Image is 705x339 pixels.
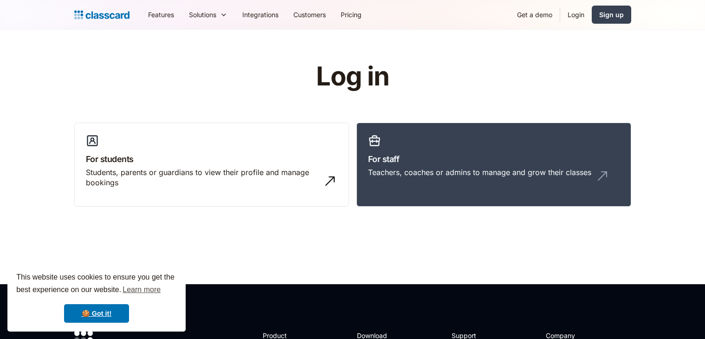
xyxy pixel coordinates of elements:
div: Solutions [181,4,235,25]
a: dismiss cookie message [64,304,129,323]
a: Features [141,4,181,25]
div: cookieconsent [7,263,186,332]
a: For studentsStudents, parents or guardians to view their profile and manage bookings [74,123,349,207]
a: Logo [74,8,129,21]
a: Get a demo [510,4,560,25]
div: Sign up [599,10,624,20]
a: Pricing [333,4,369,25]
a: Integrations [235,4,286,25]
a: learn more about cookies [121,283,162,297]
span: This website uses cookies to ensure you get the best experience on our website. [16,272,177,297]
div: Teachers, coaches or admins to manage and grow their classes [368,167,591,177]
a: Login [560,4,592,25]
div: Students, parents or guardians to view their profile and manage bookings [86,167,319,188]
h3: For staff [368,153,620,165]
a: Customers [286,4,333,25]
a: For staffTeachers, coaches or admins to manage and grow their classes [356,123,631,207]
h1: Log in [205,62,500,91]
a: Sign up [592,6,631,24]
h3: For students [86,153,337,165]
div: Solutions [189,10,216,20]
